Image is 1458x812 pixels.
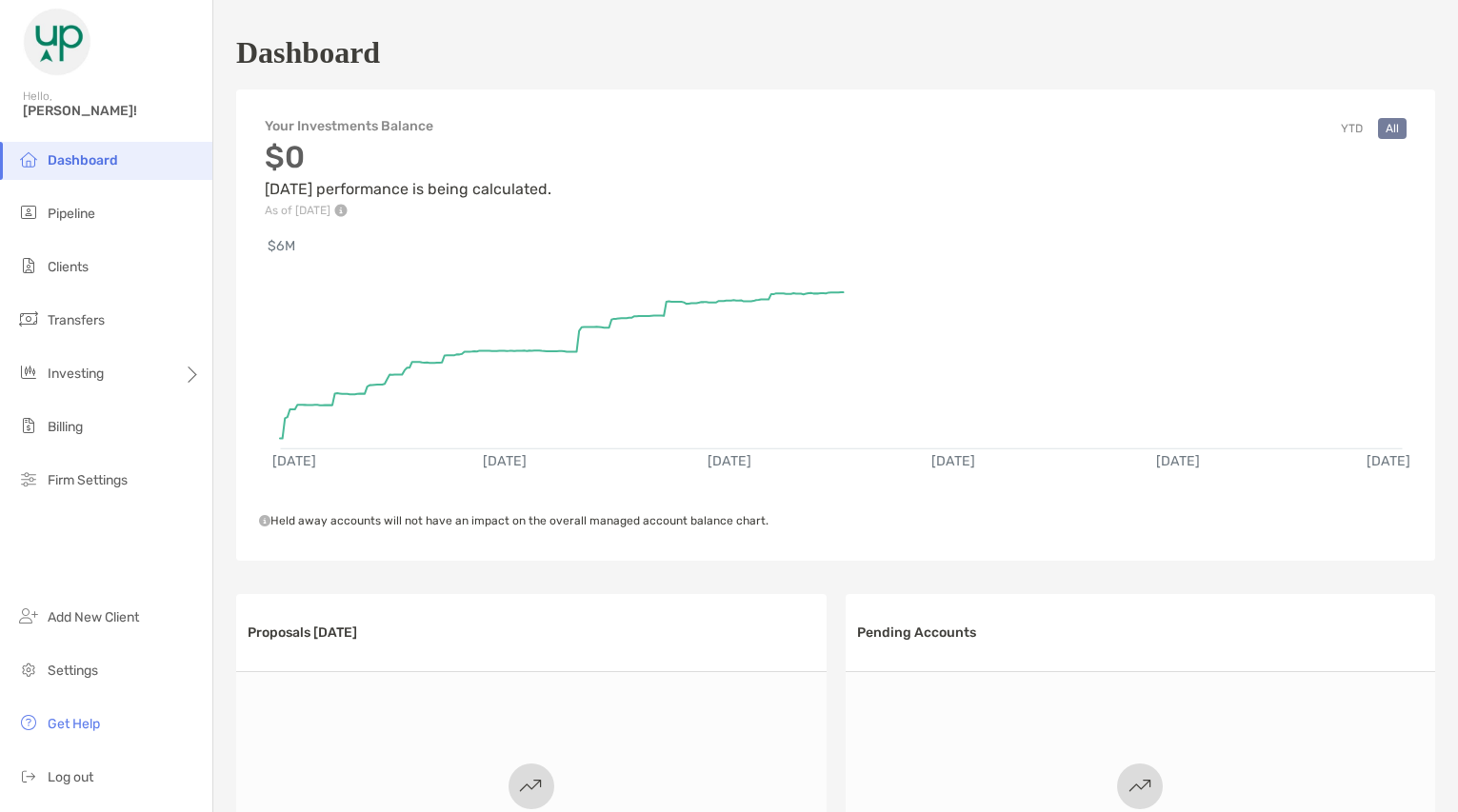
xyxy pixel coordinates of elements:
button: YTD [1333,118,1370,139]
text: [DATE] [272,453,316,469]
span: Add New Client [48,609,139,625]
h3: $0 [265,139,551,175]
span: Billing [48,419,83,435]
text: [DATE] [708,453,751,469]
span: Held away accounts will not have an impact on the overall managed account balance chart. [259,514,769,527]
img: logout icon [17,764,40,787]
text: [DATE] [931,453,975,469]
span: Firm Settings [48,472,128,488]
img: get-help icon [17,711,40,734]
text: [DATE] [483,453,527,469]
img: settings icon [17,658,40,681]
img: firm-settings icon [17,467,40,490]
img: add_new_client icon [17,604,40,627]
span: Log out [48,769,93,785]
span: Settings [48,663,98,679]
span: Pipeline [48,206,95,222]
span: Transfers [48,312,105,328]
span: Clients [48,259,89,275]
h1: Dashboard [236,35,380,70]
img: pipeline icon [17,201,40,224]
img: Performance Info [334,204,348,217]
div: [DATE] performance is being calculated. [265,139,551,217]
p: As of [DATE] [265,204,551,217]
img: transfers icon [17,307,40,330]
button: All [1378,118,1407,139]
h4: Your Investments Balance [265,118,551,134]
img: dashboard icon [17,148,40,170]
img: clients icon [17,254,40,277]
img: Zoe Logo [23,8,91,76]
img: investing icon [17,361,40,384]
span: Investing [48,366,104,382]
span: [PERSON_NAME]! [23,103,201,119]
text: $6M [268,238,295,254]
span: Dashboard [48,152,118,168]
h3: Proposals [DATE] [248,624,357,641]
img: billing icon [17,414,40,437]
span: Get Help [48,716,100,732]
h3: Pending Accounts [857,624,976,641]
text: [DATE] [1367,453,1410,469]
text: [DATE] [1156,453,1200,469]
